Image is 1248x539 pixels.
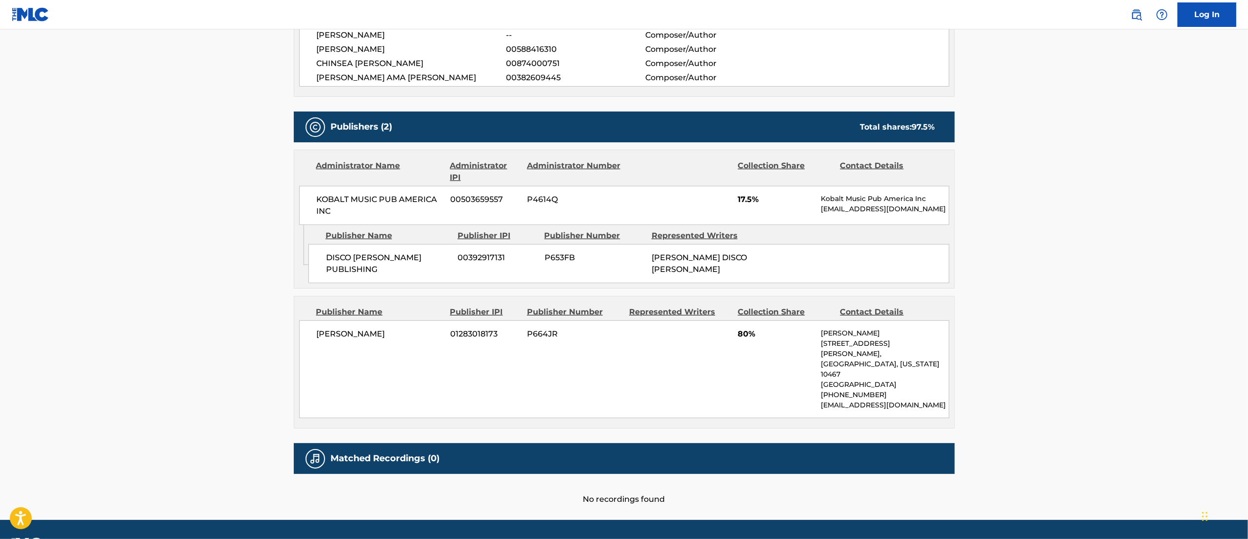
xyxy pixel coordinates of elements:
a: Log In [1178,2,1236,27]
span: 00874000751 [506,58,645,69]
span: Composer/Author [645,58,772,69]
span: 00382609445 [506,72,645,84]
p: [PERSON_NAME] [821,328,948,338]
div: Represented Writers [629,306,730,318]
iframe: Chat Widget [1199,492,1248,539]
div: Publisher IPI [450,306,520,318]
span: Composer/Author [645,72,772,84]
span: [PERSON_NAME] AMA [PERSON_NAME] [317,72,506,84]
div: Publisher Name [326,230,450,242]
div: Administrator Name [316,160,443,183]
div: Publisher IPI [458,230,537,242]
span: P664JR [527,328,622,340]
img: help [1156,9,1168,21]
span: KOBALT MUSIC PUB AMERICA INC [317,194,443,217]
div: No recordings found [294,474,955,505]
div: Represented Writers [652,230,751,242]
span: Composer/Author [645,44,772,55]
span: P653FB [545,252,644,264]
img: Publishers [309,121,321,133]
span: [PERSON_NAME] [317,328,443,340]
div: Contact Details [840,306,935,318]
span: 01283018173 [450,328,520,340]
span: [PERSON_NAME] DISCO [PERSON_NAME] [652,253,747,274]
p: [EMAIL_ADDRESS][DOMAIN_NAME] [821,400,948,410]
h5: Matched Recordings (0) [331,453,440,464]
span: 80% [738,328,813,340]
div: Administrator IPI [450,160,520,183]
img: MLC Logo [12,7,49,22]
p: [PHONE_NUMBER] [821,390,948,400]
img: search [1131,9,1142,21]
div: Help [1152,5,1172,24]
h5: Publishers (2) [331,121,393,133]
div: Administrator Number [527,160,622,183]
span: Composer/Author [645,29,772,41]
div: Total shares: [860,121,935,133]
div: Contact Details [840,160,935,183]
div: Publisher Name [316,306,443,318]
div: Collection Share [738,160,832,183]
a: Public Search [1127,5,1146,24]
div: Publisher Number [545,230,644,242]
span: 97.5 % [912,122,935,132]
span: P4614Q [527,194,622,205]
p: [GEOGRAPHIC_DATA], [US_STATE] 10467 [821,359,948,380]
img: Matched Recordings [309,453,321,465]
span: 00503659557 [450,194,520,205]
p: [STREET_ADDRESS][PERSON_NAME], [821,338,948,359]
div: Collection Share [738,306,832,318]
p: [EMAIL_ADDRESS][DOMAIN_NAME] [821,204,948,214]
span: DISCO [PERSON_NAME] PUBLISHING [326,252,451,275]
span: 00392917131 [458,252,537,264]
span: [PERSON_NAME] [317,29,506,41]
p: [GEOGRAPHIC_DATA] [821,380,948,390]
span: CHINSEA [PERSON_NAME] [317,58,506,69]
span: 17.5% [738,194,813,205]
div: Publisher Number [527,306,622,318]
span: -- [506,29,645,41]
p: Kobalt Music Pub America Inc [821,194,948,204]
span: 00588416310 [506,44,645,55]
span: [PERSON_NAME] [317,44,506,55]
div: Drag [1202,502,1208,531]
